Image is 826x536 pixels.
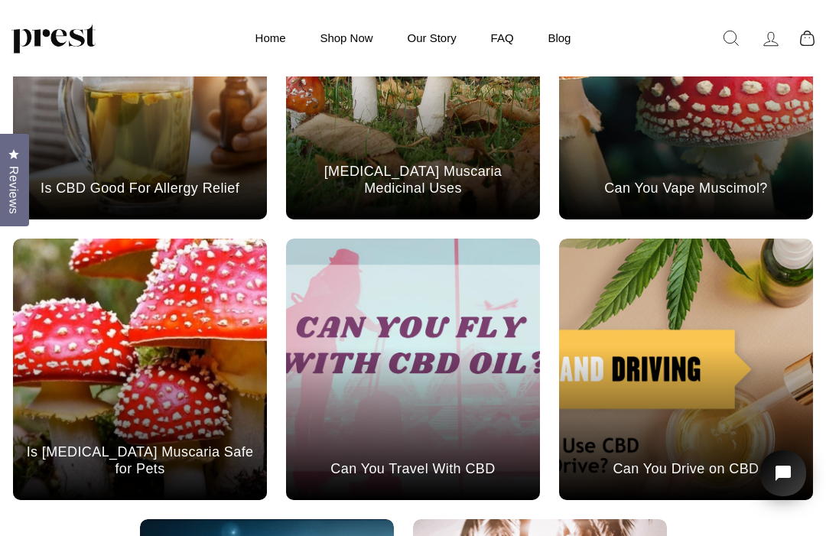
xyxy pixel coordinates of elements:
[392,23,472,53] a: Our Story
[532,23,586,53] a: Blog
[13,180,267,197] a: Is CBD Good For Allergy Relief
[476,23,529,53] a: FAQ
[559,180,813,197] a: Can You Vape Muscimol?
[286,460,540,477] a: Can You Travel With CBD
[304,23,388,53] a: Shop Now
[559,460,813,477] a: Can You Drive on CBD
[13,443,267,477] a: Is [MEDICAL_DATA] Muscaria Safe for Pets
[4,166,24,214] span: Reviews
[286,163,540,197] a: [MEDICAL_DATA] Muscaria Medicinal Uses
[11,23,96,54] img: PREST ORGANICS
[240,23,301,53] a: Home
[740,429,826,536] iframe: Tidio Chat
[240,23,587,53] ul: Primary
